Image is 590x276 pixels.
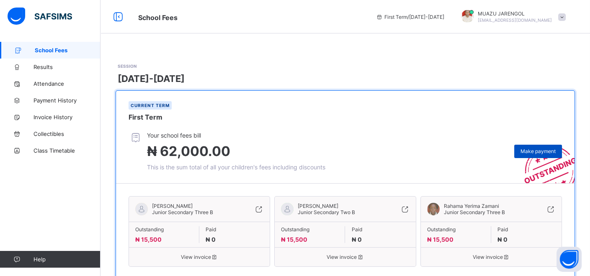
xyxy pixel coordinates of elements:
[35,47,100,54] span: School Fees
[444,209,505,215] span: Junior Secondary Three B
[206,226,263,233] span: Paid
[33,64,100,70] span: Results
[152,209,213,215] span: Junior Secondary Three B
[135,254,263,260] span: View invoice
[33,147,100,154] span: Class Timetable
[298,209,355,215] span: Junior Secondary Two B
[147,164,325,171] span: This is the sum total of all your children's fees including discounts
[557,247,582,272] button: Open asap
[497,226,555,233] span: Paid
[33,256,100,263] span: Help
[281,254,409,260] span: View invoice
[478,18,552,23] span: [EMAIL_ADDRESS][DOMAIN_NAME]
[351,236,361,243] span: ₦ 0
[33,97,100,104] span: Payment History
[33,130,100,137] span: Collectibles
[118,64,137,69] span: SESSION
[514,135,575,183] img: outstanding-stamp.3c148f88c3ebafa6da95868fa43343a1.svg
[135,226,193,233] span: Outstanding
[138,13,178,22] span: School Fees
[33,80,100,87] span: Attendance
[147,132,325,139] span: Your school fees bill
[147,143,230,159] span: ₦ 62,000.00
[351,226,409,233] span: Paid
[152,203,213,209] span: [PERSON_NAME]
[33,114,100,120] span: Invoice History
[135,236,162,243] span: ₦ 15,500
[427,236,453,243] span: ₦ 15,500
[129,113,162,121] span: First Term
[206,236,216,243] span: ₦ 0
[427,226,484,233] span: Outstanding
[520,148,556,154] span: Make payment
[131,103,170,108] span: Current term
[298,203,355,209] span: [PERSON_NAME]
[281,226,338,233] span: Outstanding
[478,10,552,17] span: MUAZU JARENGOL
[453,10,570,24] div: MUAZUJARENGOL
[281,236,307,243] span: ₦ 15,500
[427,254,555,260] span: View invoice
[8,8,72,25] img: safsims
[376,14,444,20] span: session/term information
[444,203,505,209] span: Rahama Yerima Zamani
[118,73,185,84] span: [DATE]-[DATE]
[497,236,508,243] span: ₦ 0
